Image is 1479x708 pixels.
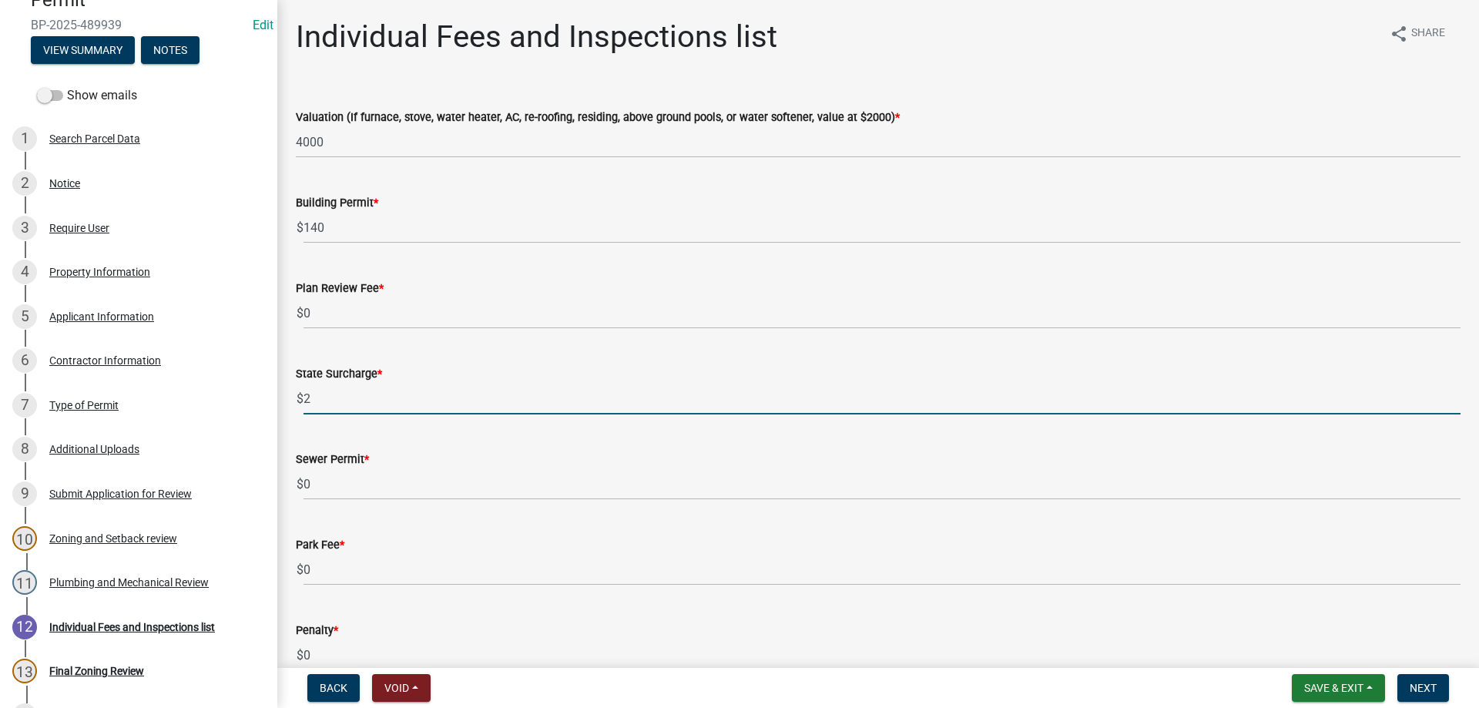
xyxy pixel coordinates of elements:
label: Show emails [37,86,137,105]
div: Require User [49,223,109,233]
div: 8 [12,437,37,461]
label: Valuation (If furnace, stove, water heater, AC, re-roofing, residing, above ground pools, or wate... [296,112,900,123]
div: 1 [12,126,37,151]
a: Edit [253,18,273,32]
div: Property Information [49,267,150,277]
span: $ [296,639,304,671]
span: Next [1410,682,1437,694]
button: Void [372,674,431,702]
i: share [1390,25,1408,43]
div: Type of Permit [49,400,119,411]
label: Building Permit [296,198,378,209]
span: Save & Exit [1304,682,1363,694]
div: Individual Fees and Inspections list [49,622,215,633]
div: 13 [12,659,37,683]
div: Submit Application for Review [49,488,192,499]
span: Back [320,682,347,694]
label: Sewer Permit [296,455,369,465]
button: View Summary [31,36,135,64]
div: 2 [12,171,37,196]
div: 9 [12,482,37,506]
span: Share [1411,25,1445,43]
div: Notice [49,178,80,189]
div: 4 [12,260,37,284]
button: Next [1397,674,1449,702]
span: BP-2025-489939 [31,18,246,32]
label: Park Fee [296,540,344,551]
wm-modal-confirm: Summary [31,45,135,57]
div: Plumbing and Mechanical Review [49,577,209,588]
div: 7 [12,393,37,418]
div: Applicant Information [49,311,154,322]
button: Save & Exit [1292,674,1385,702]
div: 10 [12,526,37,551]
div: Final Zoning Review [49,666,144,676]
button: shareShare [1377,18,1457,49]
span: $ [296,383,304,414]
button: Back [307,674,360,702]
wm-modal-confirm: Notes [141,45,200,57]
wm-modal-confirm: Edit Application Number [253,18,273,32]
div: Search Parcel Data [49,133,140,144]
div: Additional Uploads [49,444,139,455]
button: Notes [141,36,200,64]
label: State Surcharge [296,369,382,380]
div: 6 [12,348,37,373]
label: Penalty [296,626,338,636]
div: Zoning and Setback review [49,533,177,544]
span: $ [296,212,304,243]
div: 3 [12,216,37,240]
div: 11 [12,570,37,595]
span: $ [296,468,304,500]
span: $ [296,554,304,586]
span: $ [296,297,304,329]
div: 12 [12,615,37,639]
span: Void [384,682,409,694]
h1: Individual Fees and Inspections list [296,18,777,55]
div: 5 [12,304,37,329]
label: Plan Review Fee [296,284,384,294]
div: Contractor Information [49,355,161,366]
